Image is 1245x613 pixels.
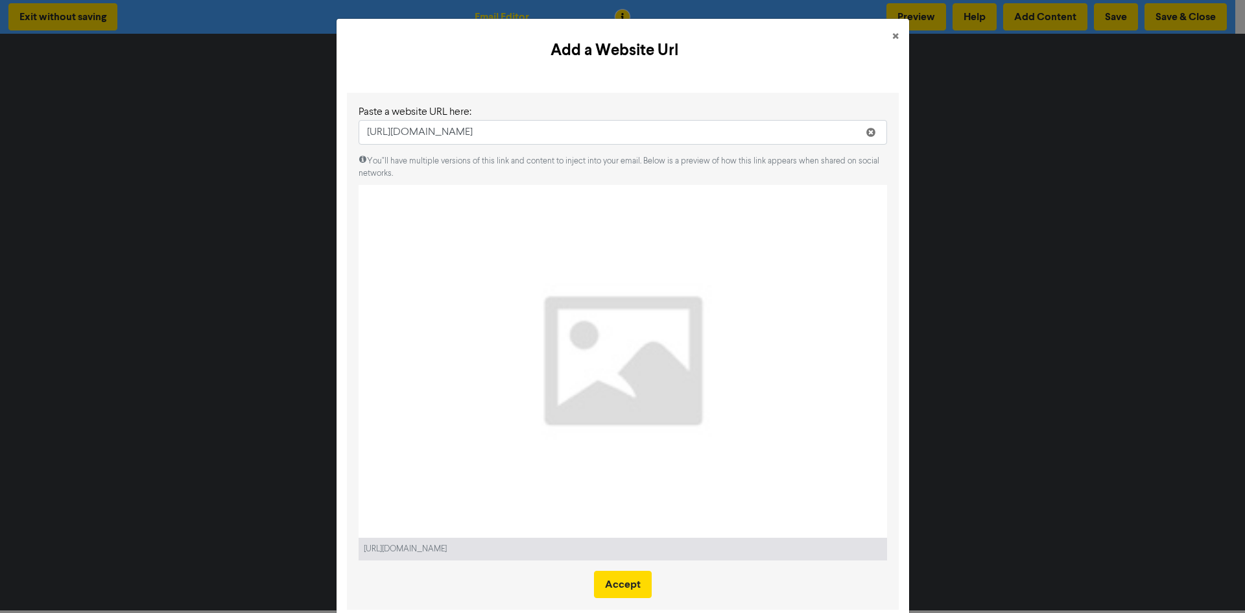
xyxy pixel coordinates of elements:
[359,185,887,537] img: 9e8f5e870e58966e7be3cd666b155792.jpg
[594,571,652,598] button: Accept
[892,27,899,47] span: ×
[882,19,909,55] button: Close
[359,155,887,180] div: You"ll have multiple versions of this link and content to inject into your email. Below is a prev...
[347,39,882,62] h5: Add a Website Url
[359,104,887,120] div: Paste a website URL here:
[364,543,493,555] div: [URL][DOMAIN_NAME]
